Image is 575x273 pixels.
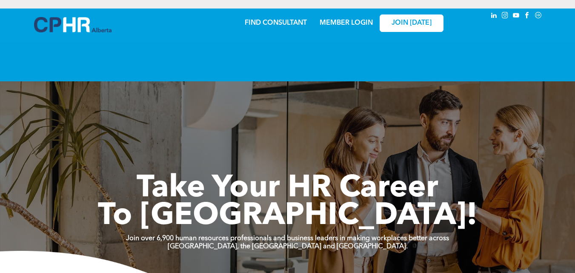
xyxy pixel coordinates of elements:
[168,243,408,250] strong: [GEOGRAPHIC_DATA], the [GEOGRAPHIC_DATA] and [GEOGRAPHIC_DATA].
[34,17,112,32] img: A blue and white logo for cp alberta
[512,11,521,22] a: youtube
[245,20,307,26] a: FIND CONSULTANT
[523,11,532,22] a: facebook
[392,19,432,27] span: JOIN [DATE]
[137,173,438,204] span: Take Your HR Career
[320,20,373,26] a: MEMBER LOGIN
[380,14,443,32] a: JOIN [DATE]
[98,201,478,232] span: To [GEOGRAPHIC_DATA]!
[126,235,449,242] strong: Join over 6,900 human resources professionals and business leaders in making workplaces better ac...
[534,11,543,22] a: Social network
[501,11,510,22] a: instagram
[489,11,499,22] a: linkedin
